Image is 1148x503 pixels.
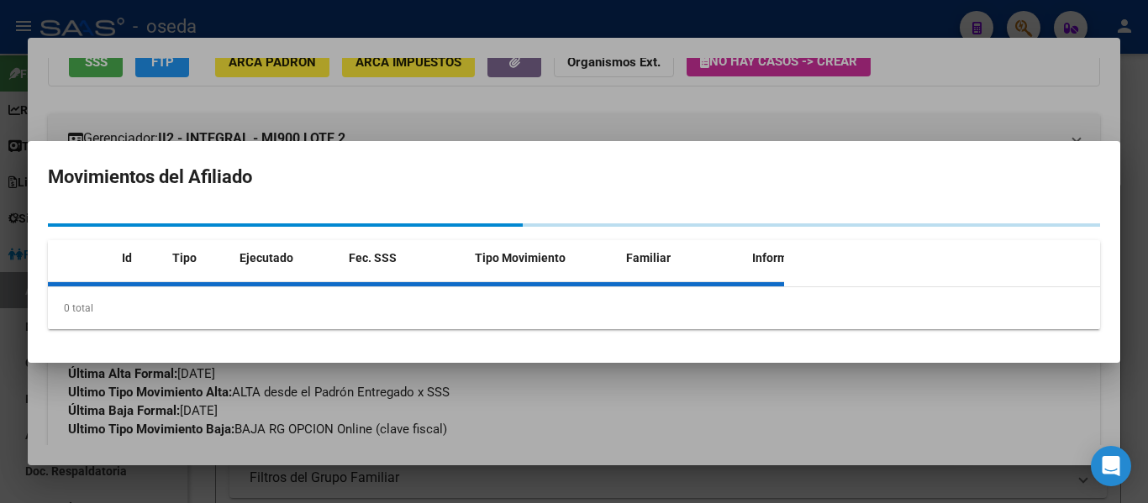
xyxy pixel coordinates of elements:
span: Id [122,251,132,265]
datatable-header-cell: Id [115,240,166,276]
datatable-header-cell: Ejecutado [233,240,342,276]
h2: Movimientos del Afiliado [48,161,1100,193]
span: Ejecutado [240,251,293,265]
div: 0 total [48,287,1100,329]
span: Informable SSS [752,251,836,265]
datatable-header-cell: Tipo Movimiento [468,240,619,276]
div: Open Intercom Messenger [1091,446,1131,486]
span: Tipo [172,251,197,265]
datatable-header-cell: Tipo [166,240,233,276]
datatable-header-cell: Familiar [619,240,745,276]
span: Tipo Movimiento [475,251,566,265]
datatable-header-cell: Informable SSS [745,240,872,276]
span: Familiar [626,251,671,265]
datatable-header-cell: Fec. SSS [342,240,468,276]
span: Fec. SSS [349,251,397,265]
